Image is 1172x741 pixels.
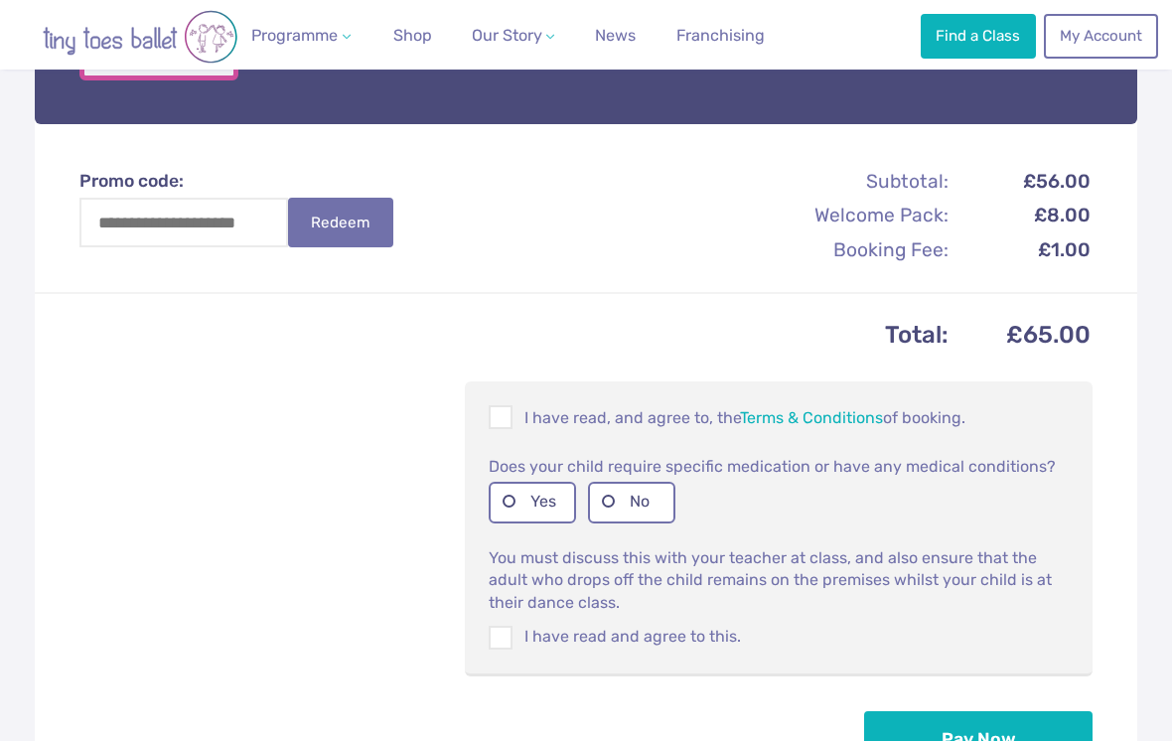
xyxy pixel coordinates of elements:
[489,626,1069,648] label: I have read and agree to this.
[668,16,773,56] a: Franchising
[251,26,338,45] span: Programme
[921,14,1036,58] a: Find a Class
[676,26,765,45] span: Franchising
[587,16,644,56] a: News
[595,26,636,45] span: News
[384,16,439,56] a: Shop
[952,165,1091,198] td: £56.00
[288,198,393,247] button: Redeem
[472,26,542,45] span: Our Story
[489,535,1069,614] p: You must discuss this with your teacher at class, and also ensure that the adult who drops off th...
[1044,14,1157,58] a: My Account
[737,233,950,266] th: Booking Fee:
[464,16,563,56] a: Our Story
[952,200,1091,232] td: £8.00
[21,10,259,64] img: tiny toes ballet
[737,165,950,198] th: Subtotal:
[740,408,883,427] a: Terms & Conditions
[489,405,1069,429] p: I have read, and agree to, the of booking.
[588,482,675,522] label: No
[952,315,1091,356] td: £65.00
[81,315,950,356] th: Total:
[952,233,1091,266] td: £1.00
[243,16,359,56] a: Programme
[489,454,1069,478] p: Does your child require specific medication or have any medical conditions?
[489,482,576,522] label: Yes
[393,26,432,45] span: Shop
[79,169,413,194] label: Promo code:
[737,200,950,232] th: Welcome Pack:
